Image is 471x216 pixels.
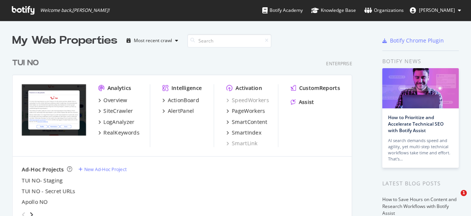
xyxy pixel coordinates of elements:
[134,38,172,43] div: Most recent crawl
[445,190,463,208] iframe: Intercom live chat
[299,98,314,106] div: Assist
[162,97,199,104] a: ActionBoard
[232,107,265,115] div: PageWorkers
[382,57,459,65] div: Botify news
[291,84,340,92] a: CustomReports
[107,84,131,92] div: Analytics
[12,57,39,69] div: TUI NO
[98,118,135,126] a: LogAnalyzer
[419,7,455,13] span: ellen skog
[22,177,63,184] a: TUI NO- Staging
[364,7,404,14] div: Organizations
[40,7,109,13] span: Welcome back, [PERSON_NAME] !
[388,137,453,162] div: AI search demands speed and agility, yet multi-step technical workflows take time and effort. Tha...
[22,198,48,206] a: Apollo NO
[382,179,459,188] div: Latest Blog Posts
[232,129,261,136] div: SmartIndex
[172,84,202,92] div: Intelligence
[123,34,181,47] button: Most recent crawl
[461,190,467,196] span: 1
[187,34,271,47] input: Search
[104,129,140,136] div: RealKeywords
[262,7,303,14] div: Botify Academy
[388,114,443,134] a: How to Prioritize and Accelerate Technical SEO with Botify Assist
[226,107,265,115] a: PageWorkers
[404,4,467,16] button: [PERSON_NAME]
[291,98,314,106] a: Assist
[390,37,444,44] div: Botify Chrome Plugin
[226,139,257,147] a: SmartLink
[104,97,127,104] div: Overview
[22,187,75,195] a: TUI NO - Secret URLs
[382,37,444,44] a: Botify Chrome Plugin
[326,60,352,67] div: Enterprise
[104,107,133,115] div: SiteCrawler
[226,118,267,126] a: SmartContent
[235,84,262,92] div: Activation
[12,57,42,69] a: TUI NO
[98,107,133,115] a: SiteCrawler
[12,33,117,48] div: My Web Properties
[299,84,340,92] div: CustomReports
[226,129,261,136] a: SmartIndex
[84,166,127,173] div: New Ad-Hoc Project
[168,97,199,104] div: ActionBoard
[22,166,64,173] div: Ad-Hoc Projects
[98,97,127,104] a: Overview
[162,107,194,115] a: AlertPanel
[78,166,127,173] a: New Ad-Hoc Project
[104,118,135,126] div: LogAnalyzer
[226,97,269,104] a: SpeedWorkers
[22,84,86,136] img: tui.no
[98,129,140,136] a: RealKeywords
[232,118,267,126] div: SmartContent
[168,107,194,115] div: AlertPanel
[382,68,459,108] img: How to Prioritize and Accelerate Technical SEO with Botify Assist
[311,7,356,14] div: Knowledge Base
